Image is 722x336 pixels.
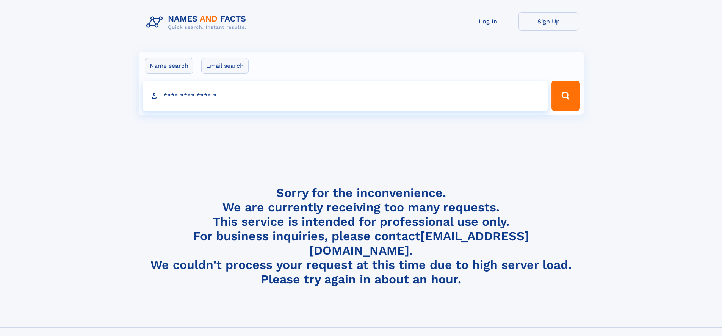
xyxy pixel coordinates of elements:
[143,186,579,287] h4: Sorry for the inconvenience. We are currently receiving too many requests. This service is intend...
[309,229,529,258] a: [EMAIL_ADDRESS][DOMAIN_NAME]
[145,58,193,74] label: Name search
[518,12,579,31] a: Sign Up
[458,12,518,31] a: Log In
[143,81,548,111] input: search input
[551,81,579,111] button: Search Button
[201,58,249,74] label: Email search
[143,12,252,33] img: Logo Names and Facts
